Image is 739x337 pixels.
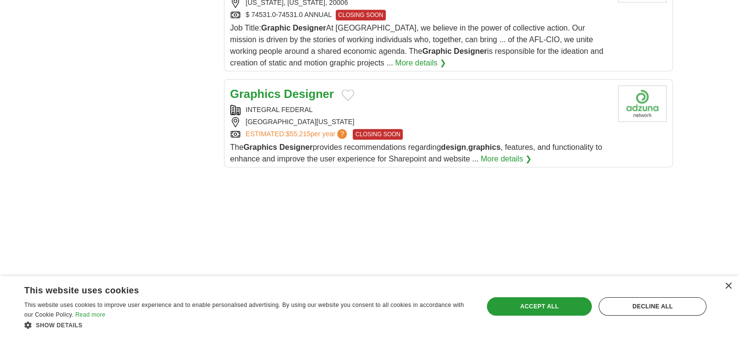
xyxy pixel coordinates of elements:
strong: Graphic [261,24,291,32]
div: INTEGRAL FEDERAL [230,105,610,115]
strong: design [441,143,466,151]
div: Decline all [599,297,706,316]
a: More details ❯ [395,57,446,69]
strong: graphics [468,143,501,151]
img: Company logo [618,85,667,122]
div: Show details [24,320,470,330]
div: Accept all [487,297,592,316]
strong: Designer [454,47,487,55]
div: Close [724,283,732,290]
span: Show details [36,322,83,329]
span: ? [337,129,347,139]
a: More details ❯ [481,153,532,165]
div: $ 74531.0-74531.0 ANNUAL [230,10,610,20]
strong: Graphic [422,47,451,55]
strong: Graphics [230,87,281,100]
span: This website uses cookies to improve user experience and to enable personalised advertising. By u... [24,302,464,318]
strong: Graphics [243,143,277,151]
span: Job Title: At [GEOGRAPHIC_DATA], we believe in the power of collective action. Our mission is dri... [230,24,603,67]
div: [GEOGRAPHIC_DATA][US_STATE] [230,117,610,127]
span: The provides recommendations regarding , , features, and functionality to enhance and improve the... [230,143,602,163]
strong: Designer [279,143,312,151]
button: Add to favorite jobs [342,89,354,101]
a: Read more, opens a new window [75,311,105,318]
div: This website uses cookies [24,282,446,296]
strong: Designer [284,87,334,100]
span: CLOSING SOON [336,10,386,20]
a: ESTIMATED:$55,215per year? [246,129,349,140]
span: $55,215 [286,130,310,138]
strong: Designer [292,24,326,32]
a: Graphics Designer [230,87,334,100]
span: CLOSING SOON [353,129,403,140]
